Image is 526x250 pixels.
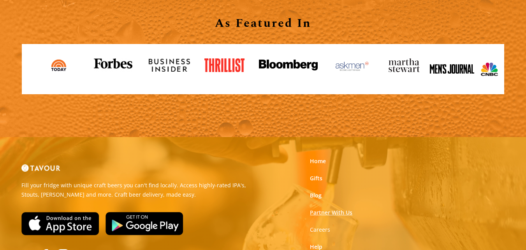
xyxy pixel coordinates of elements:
p: Fill your fridge with unique craft beers you can't find locally. Access highly-rated IPA's, Stout... [21,181,257,199]
a: Gifts [310,174,322,182]
a: Careers [310,226,330,234]
strong: Careers [310,226,330,233]
a: Partner With Us [310,209,352,217]
a: Home [310,157,326,165]
a: Blog [310,192,322,199]
strong: As Featured In [215,14,311,32]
